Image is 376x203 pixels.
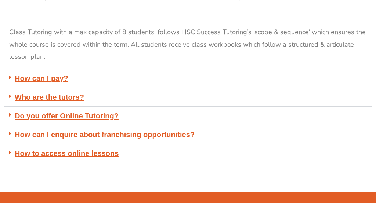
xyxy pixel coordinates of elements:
[4,144,372,163] div: How to access online lessons
[4,88,372,107] div: Who are the tutors?
[4,107,372,125] div: Do you offer Online Tutoring?
[15,149,119,157] a: How to access online lessons
[339,168,376,203] iframe: Chat Widget
[4,125,372,144] div: How can I enquire about franchising opportunities?
[15,112,119,120] a: Do you offer Online Tutoring?
[15,93,84,101] a: Who are the tutors?
[4,69,372,88] div: How can I pay?
[9,26,367,63] div: Class Tutoring with a max capacity of 8 students, follows HSC Success Tutoring’s ‘scope & sequenc...
[15,74,68,82] a: How can I pay?
[15,131,195,139] a: How can I enquire about franchising opportunities?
